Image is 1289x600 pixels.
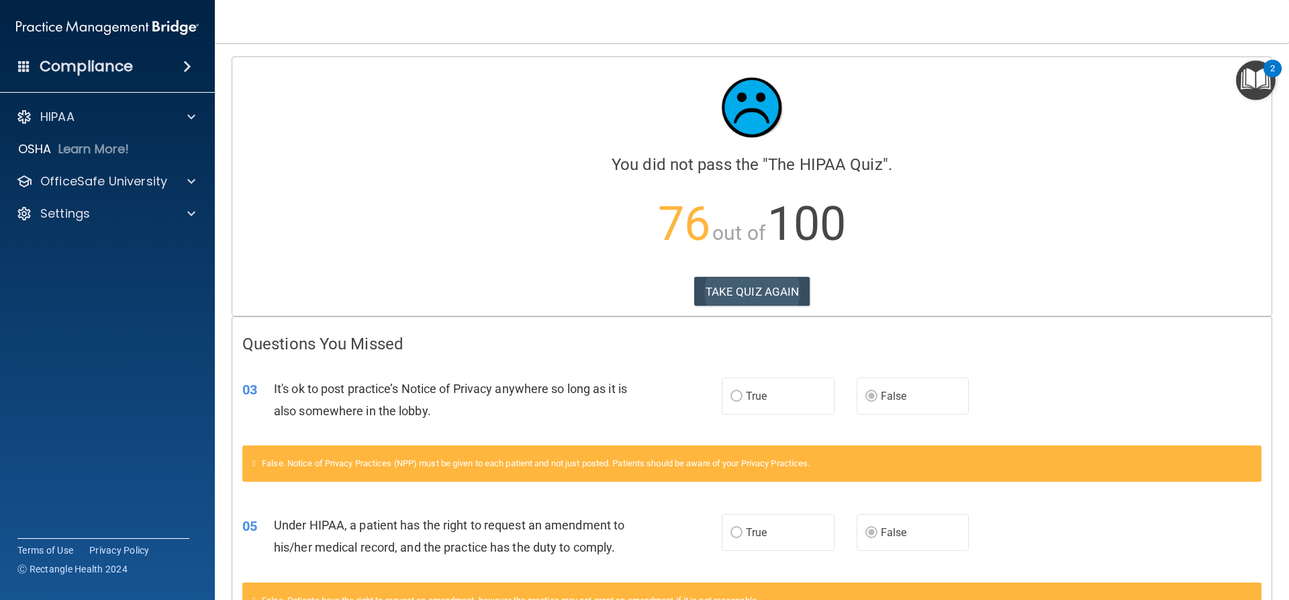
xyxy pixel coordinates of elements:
input: True [730,392,743,402]
p: Settings [40,206,90,222]
p: OSHA [18,141,52,157]
span: It's ok to post practice’s Notice of Privacy anywhere so long as it is also somewhere in the lobby. [274,382,627,418]
p: OfficeSafe University [40,173,167,189]
span: Under HIPAA, a patient has the right to request an amendment to his/her medical record, and the p... [274,518,624,554]
span: Ⓒ Rectangle Health 2024 [17,562,128,576]
a: Privacy Policy [89,544,150,557]
span: True [746,526,767,539]
a: Settings [16,206,195,222]
span: False. Notice of Privacy Practices (NPP) must be given to each patient and not just posted. Patie... [262,458,810,468]
button: Open Resource Center, 2 new notifications [1236,60,1276,100]
span: 76 [658,196,710,251]
span: True [746,390,767,402]
span: 03 [242,382,257,398]
a: OfficeSafe University [16,173,195,189]
input: False [865,528,877,538]
span: The HIPAA Quiz [768,155,882,174]
p: HIPAA [40,109,75,125]
button: TAKE QUIZ AGAIN [694,277,810,306]
p: Learn More! [58,141,130,157]
h4: Questions You Missed [242,335,1261,353]
span: out of [712,221,765,245]
span: 100 [767,196,846,251]
a: HIPAA [16,109,195,125]
span: False [881,526,907,539]
h4: Compliance [40,57,133,76]
span: False [881,390,907,402]
a: Terms of Use [17,544,73,557]
input: False [865,392,877,402]
span: 05 [242,518,257,534]
div: 2 [1270,69,1275,86]
img: PMB logo [16,14,199,41]
input: True [730,528,743,538]
img: sad_face.ecc698e2.jpg [712,67,792,148]
h4: You did not pass the " ". [242,156,1261,173]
